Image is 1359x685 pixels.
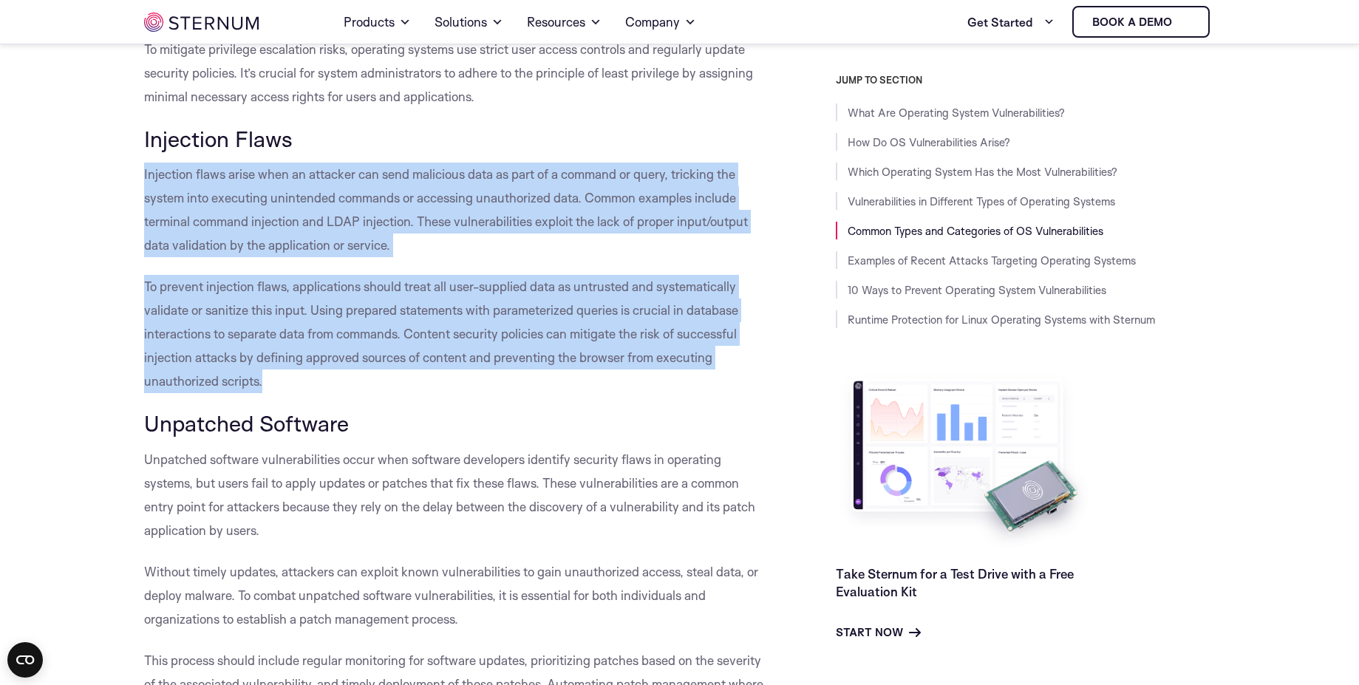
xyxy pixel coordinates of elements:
[848,194,1115,208] a: Vulnerabilities in Different Types of Operating Systems
[344,1,411,43] a: Products
[144,451,755,538] span: Unpatched software vulnerabilities occur when software developers identify security flaws in oper...
[967,7,1055,37] a: Get Started
[435,1,503,43] a: Solutions
[848,106,1065,120] a: What Are Operating System Vulnerabilities?
[7,642,43,678] button: Open CMP widget
[836,74,1216,86] h3: JUMP TO SECTION
[144,166,748,253] span: Injection flaws arise when an attacker can send malicious data as part of a command or query, tri...
[836,566,1074,599] a: Take Sternum for a Test Drive with a Free Evaluation Kit
[144,564,758,627] span: Without timely updates, attackers can exploit known vulnerabilities to gain unauthorized access, ...
[144,41,753,104] span: To mitigate privilege escalation risks, operating systems use strict user access controls and reg...
[144,409,349,437] span: Unpatched Software
[144,13,259,32] img: sternum iot
[1072,6,1210,38] a: Book a demo
[1178,16,1190,28] img: sternum iot
[144,125,293,152] span: Injection Flaws
[848,283,1106,297] a: 10 Ways to Prevent Operating System Vulnerabilities
[848,253,1136,267] a: Examples of Recent Attacks Targeting Operating Systems
[836,624,921,641] a: Start Now
[848,313,1155,327] a: Runtime Protection for Linux Operating Systems with Sternum
[848,224,1103,238] a: Common Types and Categories of OS Vulnerabilities
[625,1,696,43] a: Company
[848,135,1010,149] a: How Do OS Vulnerabilities Arise?
[848,165,1117,179] a: Which Operating System Has the Most Vulnerabilities?
[836,369,1094,553] img: Take Sternum for a Test Drive with a Free Evaluation Kit
[527,1,602,43] a: Resources
[144,279,738,389] span: To prevent injection flaws, applications should treat all user-supplied data as untrusted and sys...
